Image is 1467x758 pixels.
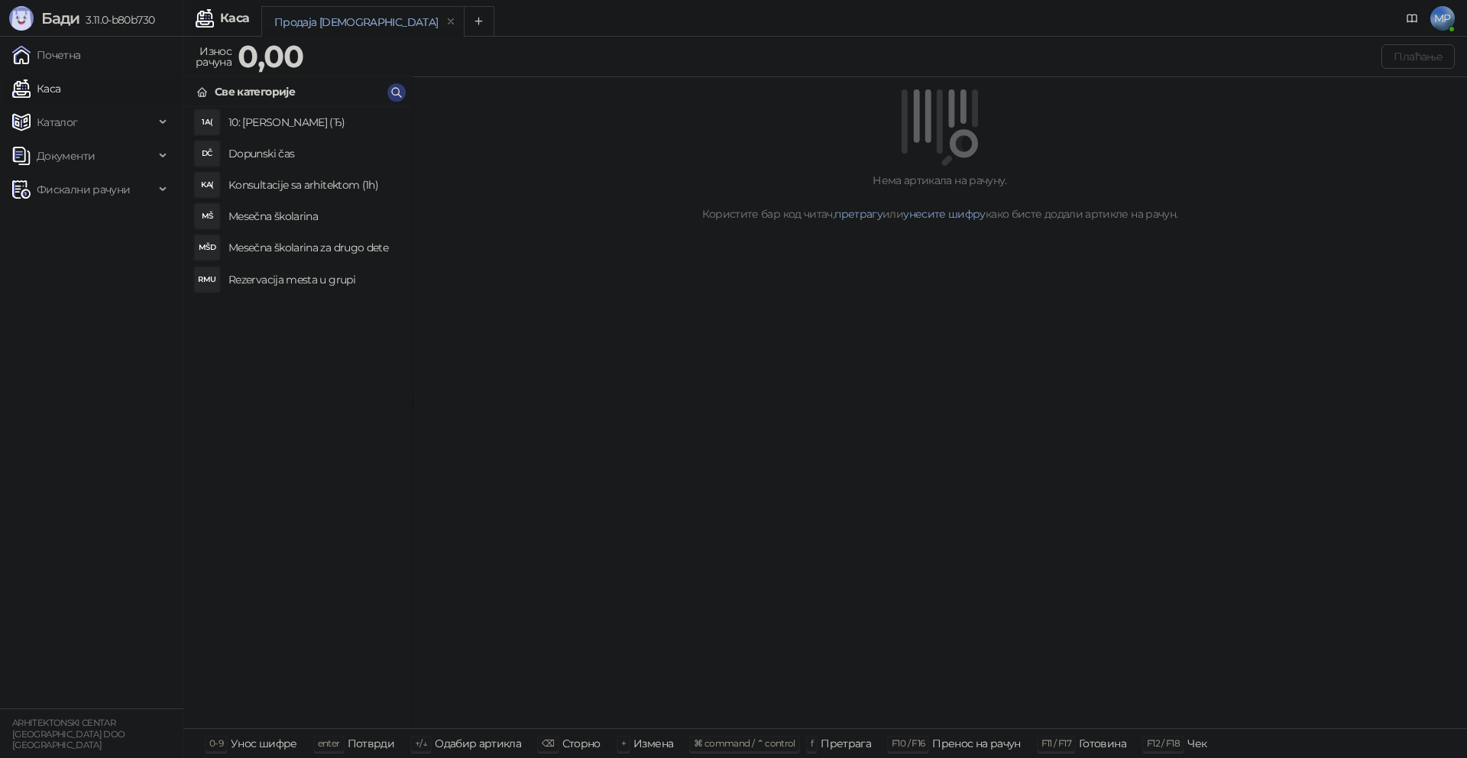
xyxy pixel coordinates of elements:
span: 0-9 [209,737,223,749]
span: enter [318,737,340,749]
span: ⌘ command / ⌃ control [694,737,795,749]
span: ⌫ [542,737,554,749]
div: MŠ [195,204,219,228]
span: MP [1430,6,1455,31]
small: ARHITEKTONSKI CENTAR [GEOGRAPHIC_DATA] DOO [GEOGRAPHIC_DATA] [12,718,125,750]
button: remove [441,15,461,28]
div: Каса [220,12,249,24]
div: DČ [195,141,219,166]
div: Готовина [1079,734,1126,753]
span: + [621,737,626,749]
h4: 10: [PERSON_NAME] (Ђ) [228,110,400,134]
div: Продаја [DEMOGRAPHIC_DATA] [274,14,438,31]
a: Каса [12,73,60,104]
button: Плаћање [1381,44,1455,69]
span: Документи [37,141,95,171]
button: Add tab [464,6,494,37]
div: Унос шифре [231,734,297,753]
span: Каталог [37,107,78,138]
div: Све категорије [215,83,295,100]
div: grid [184,107,412,728]
span: 3.11.0-b80b730 [79,13,154,27]
div: Одабир артикла [435,734,521,753]
span: ↑/↓ [415,737,427,749]
img: Logo [9,6,34,31]
div: MŠD [195,235,219,260]
h4: Rezervacija mesta u grupi [228,267,400,292]
a: унесите шифру [903,207,986,221]
div: Износ рачуна [193,41,235,72]
a: претрагу [834,207,882,221]
div: KA( [195,173,219,197]
strong: 0,00 [238,37,303,75]
div: Измена [633,734,673,753]
h4: Mesečna školarina [228,204,400,228]
div: 1А( [195,110,219,134]
div: Потврди [348,734,395,753]
div: RMU [195,267,219,292]
div: Претрага [821,734,871,753]
span: F12 / F18 [1147,737,1180,749]
span: Фискални рачуни [37,174,130,205]
span: f [811,737,813,749]
span: F11 / F17 [1041,737,1071,749]
h4: Konsultacije sa arhitektom (1h) [228,173,400,197]
span: Бади [41,9,79,28]
div: Пренос на рачун [932,734,1020,753]
div: Чек [1187,734,1206,753]
h4: Mesečna školarina za drugo dete [228,235,400,260]
div: Сторно [562,734,601,753]
a: Документација [1400,6,1424,31]
h4: Dopunski čas [228,141,400,166]
span: F10 / F16 [892,737,925,749]
div: Нема артикала на рачуну. Користите бар код читач, или како бисте додали артикле на рачун. [431,172,1449,222]
a: Почетна [12,40,81,70]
